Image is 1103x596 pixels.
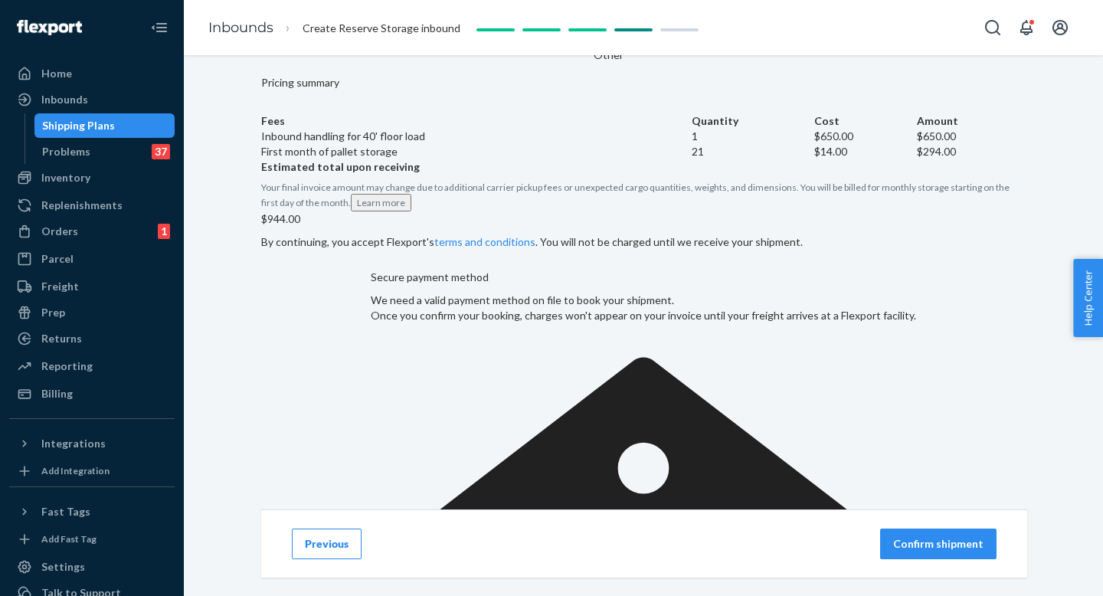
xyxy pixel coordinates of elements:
[41,170,90,185] div: Inventory
[917,129,956,142] span: $650.00
[893,536,984,552] p: Confirm shipment
[917,113,1026,129] th: Amount
[261,181,1026,211] p: Your final invoice amount may change due to additional carrier pickup fees or unexpected cargo qu...
[9,382,175,406] a: Billing
[371,308,916,323] p: Once you confirm your booking, charges won't appear on your invoice until your freight arrives at...
[41,359,93,374] div: Reporting
[261,75,1026,90] p: Pricing summary
[41,92,88,107] div: Inbounds
[261,159,1026,175] p: Estimated total upon receiving
[9,499,175,524] button: Fast Tags
[880,529,997,559] button: Confirm shipment
[41,464,110,477] div: Add Integration
[208,19,273,36] a: Inbounds
[9,555,175,579] a: Settings
[41,436,106,451] div: Integrations
[814,113,917,129] th: Cost
[1073,259,1103,337] button: Help Center
[814,145,847,158] span: $14.00
[34,113,175,138] a: Shipping Plans
[41,331,82,346] div: Returns
[9,431,175,456] button: Integrations
[1011,12,1042,43] button: Open notifications
[42,118,115,133] div: Shipping Plans
[917,145,956,158] span: $294.00
[9,193,175,218] a: Replenishments
[692,113,814,129] th: Quantity
[692,144,814,159] td: 21
[9,165,175,190] a: Inventory
[9,219,175,244] a: Orders1
[158,224,170,239] div: 1
[41,279,79,294] div: Freight
[371,293,916,323] p: We need a valid payment method on file to book your shipment.
[41,532,97,545] div: Add Fast Tag
[261,234,1026,250] p: By continuing, you accept Flexport's . You will not be charged until we receive your shipment.
[196,5,473,51] ol: breadcrumbs
[292,529,362,559] button: Previous
[814,129,853,142] span: $650.00
[152,144,170,159] div: 37
[41,224,78,239] div: Orders
[41,386,73,401] div: Billing
[351,194,411,211] button: Learn more
[977,12,1008,43] button: Open Search Box
[692,129,814,144] td: 1
[41,504,90,519] div: Fast Tags
[9,61,175,86] a: Home
[1045,12,1075,43] button: Open account menu
[261,129,692,144] td: Inbound handling for 40' floor load
[41,251,74,267] div: Parcel
[42,144,90,159] div: Problems
[261,113,692,129] th: Fees
[144,12,175,43] button: Close Navigation
[34,139,175,164] a: Problems37
[41,198,123,213] div: Replenishments
[41,66,72,81] div: Home
[434,235,535,248] a: terms and conditions
[9,87,175,112] a: Inbounds
[41,559,85,575] div: Settings
[371,270,916,285] p: Secure payment method
[9,530,175,549] a: Add Fast Tag
[41,305,65,320] div: Prep
[261,211,1026,227] p: $944.00
[9,354,175,378] a: Reporting
[9,274,175,299] a: Freight
[261,144,692,159] td: First month of pallet storage
[9,300,175,325] a: Prep
[9,247,175,271] a: Parcel
[303,21,460,34] span: Create Reserve Storage inbound
[9,462,175,480] a: Add Integration
[9,326,175,351] a: Returns
[17,20,82,35] img: Flexport logo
